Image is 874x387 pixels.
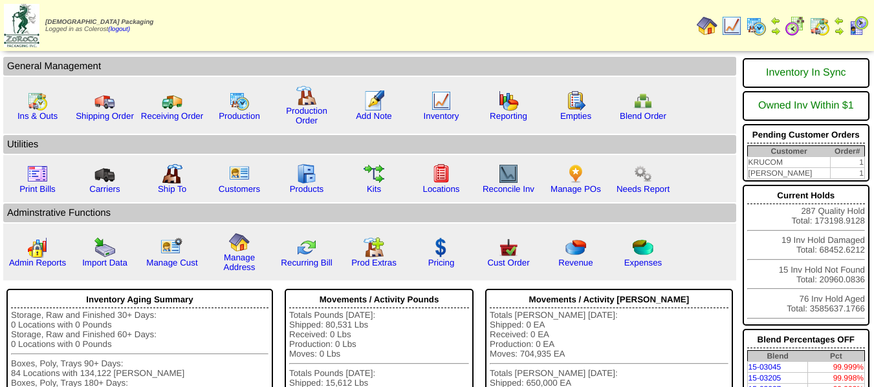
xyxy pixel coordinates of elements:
img: arrowleft.gif [770,16,781,26]
img: graph.gif [498,90,519,111]
img: managecust.png [160,237,184,258]
a: Locations [422,184,459,194]
a: Prod Extras [351,258,397,267]
td: Utilities [3,135,736,154]
img: calendarprod.gif [229,90,250,111]
div: Inventory Aging Summary [11,291,268,308]
a: Manage POs [551,184,601,194]
a: Pricing [428,258,455,267]
a: Reconcile Inv [483,184,534,194]
img: workflow.png [633,163,653,184]
img: line_graph.gif [721,16,742,36]
img: network.png [633,90,653,111]
div: Movements / Activity Pounds [289,291,469,308]
a: Production [219,111,260,121]
a: Needs Report [617,184,670,194]
a: Add Note [356,111,392,121]
img: dollar.gif [431,237,452,258]
a: Import Data [82,258,127,267]
td: [PERSON_NAME] [747,168,831,179]
img: factory2.gif [162,163,182,184]
img: truck2.gif [162,90,182,111]
img: orders.gif [364,90,384,111]
img: customers.gif [229,163,250,184]
th: Order# [831,146,865,157]
a: 15-03205 [748,373,781,382]
a: Inventory [424,111,459,121]
img: cabinet.gif [296,163,317,184]
img: calendarinout.gif [27,90,48,111]
div: Blend Percentages OFF [747,331,865,348]
img: po.png [565,163,586,184]
img: truck.gif [94,90,115,111]
td: 1 [831,157,865,168]
div: Inventory In Sync [747,61,865,85]
a: Production Order [286,106,327,125]
a: Manage Address [224,253,256,272]
img: factory.gif [296,85,317,106]
img: invoice2.gif [27,163,48,184]
img: calendarblend.gif [785,16,805,36]
a: (logout) [108,26,130,33]
img: calendarprod.gif [746,16,767,36]
a: Customers [219,184,260,194]
a: Receiving Order [141,111,203,121]
div: Current Holds [747,187,865,204]
td: 99.999% [808,362,865,373]
th: Blend [747,351,808,362]
img: prodextras.gif [364,237,384,258]
a: Carriers [89,184,120,194]
th: Customer [747,146,831,157]
a: Reporting [490,111,527,121]
td: General Management [3,57,736,76]
a: Revenue [558,258,593,267]
img: zoroco-logo-small.webp [4,4,39,47]
img: line_graph.gif [431,90,452,111]
a: Empties [560,111,591,121]
a: Blend Order [620,111,666,121]
a: Manage Cust [146,258,197,267]
td: 1 [831,168,865,179]
img: graph2.png [27,237,48,258]
a: Expenses [624,258,662,267]
img: workorder.gif [565,90,586,111]
img: arrowright.gif [834,26,844,36]
div: Owned Inv Within $1 [747,94,865,118]
a: 15-03045 [748,362,781,371]
a: Cust Order [487,258,529,267]
img: truck3.gif [94,163,115,184]
img: pie_chart2.png [633,237,653,258]
img: cust_order.png [498,237,519,258]
a: Shipping Order [76,111,134,121]
td: Adminstrative Functions [3,204,736,222]
img: home.gif [229,232,250,253]
a: Ship To [158,184,186,194]
img: workflow.gif [364,163,384,184]
div: Movements / Activity [PERSON_NAME] [490,291,728,308]
td: KRUCOM [747,157,831,168]
span: Logged in as Colerost [45,19,153,33]
a: Ins & Outs [17,111,58,121]
th: Pct [808,351,865,362]
a: Kits [367,184,381,194]
img: calendarinout.gif [809,16,830,36]
img: import.gif [94,237,115,258]
img: calendarcustomer.gif [848,16,869,36]
td: 99.998% [808,373,865,384]
a: Print Bills [19,184,56,194]
a: Recurring Bill [281,258,332,267]
img: arrowright.gif [770,26,781,36]
div: 287 Quality Hold Total: 173198.9128 19 Inv Hold Damaged Total: 68452.6212 15 Inv Hold Not Found T... [743,185,869,326]
img: reconcile.gif [296,237,317,258]
div: Pending Customer Orders [747,127,865,143]
img: line_graph2.gif [498,163,519,184]
a: Products [290,184,324,194]
span: [DEMOGRAPHIC_DATA] Packaging [45,19,153,26]
img: arrowleft.gif [834,16,844,26]
a: Admin Reports [9,258,66,267]
img: pie_chart.png [565,237,586,258]
img: locations.gif [431,163,452,184]
img: home.gif [697,16,717,36]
